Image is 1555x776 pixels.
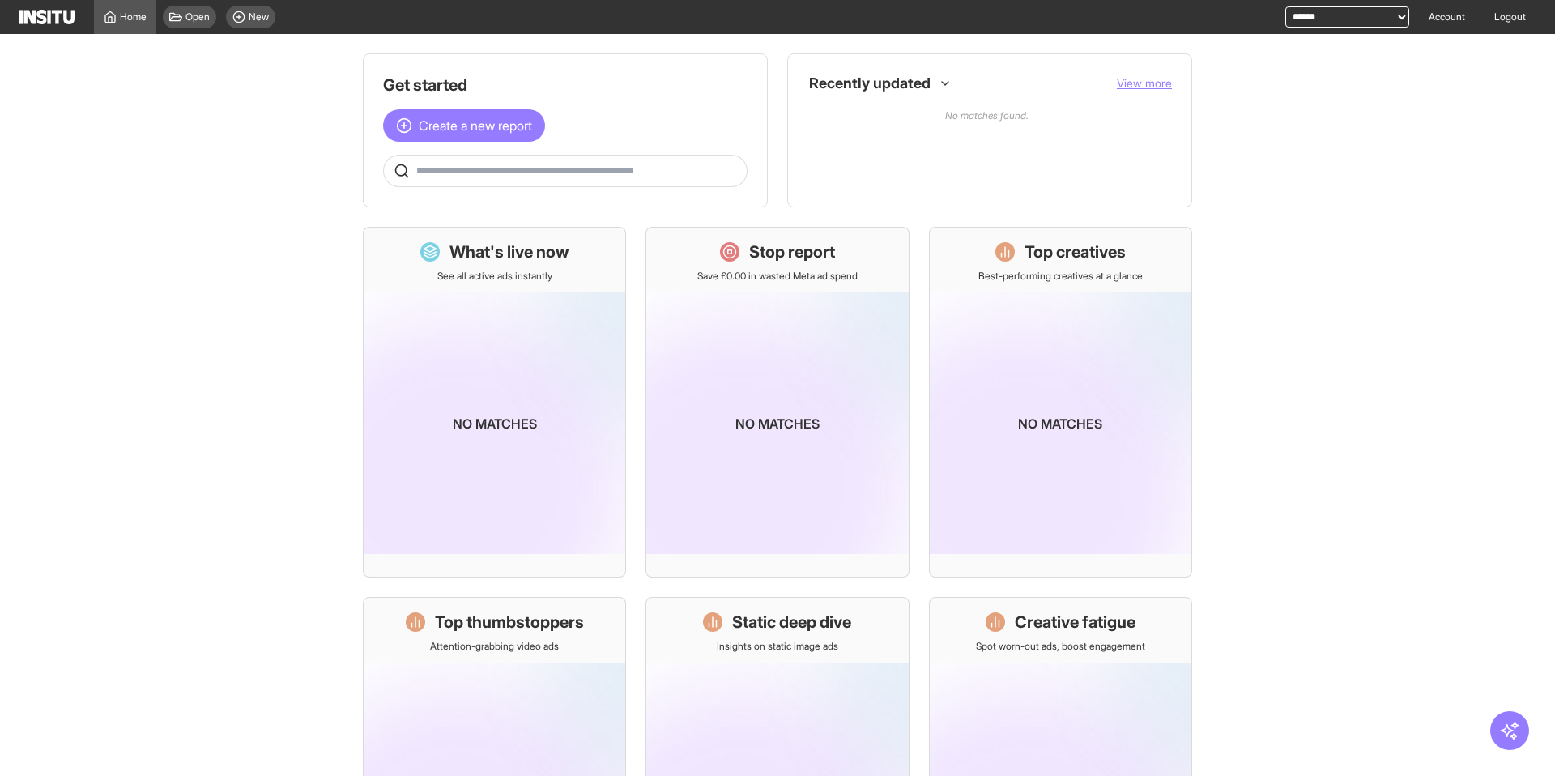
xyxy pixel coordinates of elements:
[185,11,210,23] span: Open
[383,74,748,96] h1: Get started
[930,292,1191,554] img: coming-soon-gradient_kfitwp.png
[807,100,1165,161] p: No matches found.
[1117,76,1172,90] span: View more
[732,611,851,633] h1: Static deep dive
[735,414,820,433] p: No matches
[363,227,626,578] a: What's live nowSee all active ads instantlyNo matches
[645,227,909,578] a: Stop reportSave £0.00 in wasted Meta ad spendNo matches
[749,241,835,263] h1: Stop report
[437,270,552,283] p: See all active ads instantly
[1117,75,1172,92] button: View more
[435,611,584,633] h1: Top thumbstoppers
[449,241,569,263] h1: What's live now
[120,11,147,23] span: Home
[717,640,838,653] p: Insights on static image ads
[383,109,545,142] button: Create a new report
[978,270,1143,283] p: Best-performing creatives at a glance
[929,227,1192,578] a: Top creativesBest-performing creatives at a glanceNo matches
[249,11,269,23] span: New
[1018,414,1102,433] p: No matches
[364,292,625,554] img: coming-soon-gradient_kfitwp.png
[1025,241,1126,263] h1: Top creatives
[419,116,532,135] span: Create a new report
[697,270,858,283] p: Save £0.00 in wasted Meta ad spend
[453,414,537,433] p: No matches
[646,292,908,554] img: coming-soon-gradient_kfitwp.png
[430,640,559,653] p: Attention-grabbing video ads
[19,10,75,24] img: Logo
